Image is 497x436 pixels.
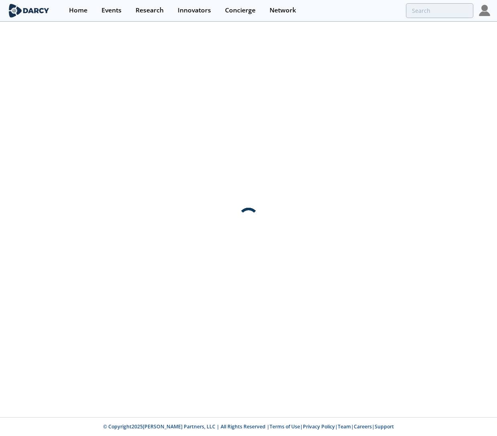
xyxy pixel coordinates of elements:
[101,7,122,14] div: Events
[136,7,164,14] div: Research
[225,7,256,14] div: Concierge
[338,423,351,430] a: Team
[406,3,473,18] input: Advanced Search
[178,7,211,14] div: Innovators
[270,7,296,14] div: Network
[375,423,394,430] a: Support
[55,423,443,430] p: © Copyright 2025 [PERSON_NAME] Partners, LLC | All Rights Reserved | | | | |
[270,423,300,430] a: Terms of Use
[69,7,87,14] div: Home
[479,5,490,16] img: Profile
[354,423,372,430] a: Careers
[7,4,51,18] img: logo-wide.svg
[303,423,335,430] a: Privacy Policy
